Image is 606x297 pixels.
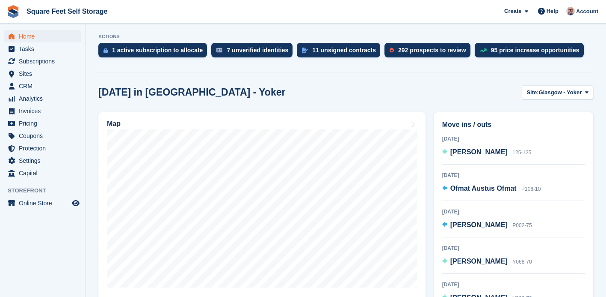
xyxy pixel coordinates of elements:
a: 95 price increase opportunities [475,43,588,62]
div: [DATE] [442,244,585,252]
span: Invoices [19,105,70,117]
span: Pricing [19,117,70,129]
span: Glasgow - Yoker [539,88,582,97]
span: Capital [19,167,70,179]
a: 1 active subscription to allocate [98,43,211,62]
a: [PERSON_NAME] 125-125 [442,147,532,158]
a: menu [4,55,81,67]
span: [PERSON_NAME] [450,258,508,265]
h2: [DATE] in [GEOGRAPHIC_DATA] - Yoker [98,87,285,98]
span: Create [504,7,521,15]
img: prospect-51fa495bee0391a8d652442698ab0144808aea92771e9ea1ae160a38d050c398.svg [390,48,394,53]
a: menu [4,197,81,209]
span: Subscriptions [19,55,70,67]
div: 292 prospects to review [398,47,466,54]
span: Help [547,7,559,15]
a: menu [4,80,81,92]
div: [DATE] [442,171,585,179]
span: Home [19,30,70,42]
a: menu [4,117,81,129]
a: menu [4,155,81,167]
span: Coupons [19,130,70,142]
a: menu [4,93,81,105]
span: P002-75 [512,222,532,228]
span: Ofmat Austus Ofmat [450,185,517,192]
h2: Map [107,120,121,128]
span: [PERSON_NAME] [450,221,508,228]
span: [PERSON_NAME] [450,148,508,156]
span: Site: [526,88,538,97]
a: menu [4,130,81,142]
span: Tasks [19,43,70,55]
a: 7 unverified identities [211,43,297,62]
h2: Move ins / outs [442,120,585,130]
img: stora-icon-8386f47178a22dfd0bd8f6a31ec36ba5ce8667c1dd55bd0f319d3a0aa187defe.svg [7,5,20,18]
a: 292 prospects to review [384,43,475,62]
span: P108-10 [521,186,541,192]
div: 11 unsigned contracts [312,47,376,54]
a: 11 unsigned contracts [297,43,384,62]
a: Preview store [71,198,81,208]
button: Site: Glasgow - Yoker [522,85,593,99]
span: CRM [19,80,70,92]
div: 7 unverified identities [227,47,288,54]
a: Ofmat Austus Ofmat P108-10 [442,183,541,195]
span: Settings [19,155,70,167]
a: [PERSON_NAME] P002-75 [442,220,532,231]
a: menu [4,68,81,80]
div: [DATE] [442,135,585,143]
img: verify_identity-adf6edd0f0f0b5bbfe63781bf79b02c33cf7c696d77639b501bdc392416b5a36.svg [216,48,222,53]
span: Y068-70 [512,259,532,265]
span: Protection [19,142,70,154]
a: menu [4,142,81,154]
span: Sites [19,68,70,80]
div: [DATE] [442,281,585,288]
span: 125-125 [512,150,531,156]
a: menu [4,105,81,117]
span: Account [576,7,598,16]
a: [PERSON_NAME] Y068-70 [442,256,532,267]
a: Square Feet Self Storage [23,4,111,18]
div: [DATE] [442,208,585,216]
img: contract_signature_icon-13c848040528278c33f63329250d36e43548de30e8caae1d1a13099fd9432cc5.svg [302,48,308,53]
a: menu [4,43,81,55]
p: ACTIONS [98,34,593,39]
span: Storefront [8,186,85,195]
a: menu [4,30,81,42]
span: Analytics [19,93,70,105]
span: Online Store [19,197,70,209]
img: David Greer [566,7,575,15]
img: active_subscription_to_allocate_icon-d502201f5373d7db506a760aba3b589e785aa758c864c3986d89f69b8ff3... [103,48,108,53]
a: menu [4,167,81,179]
div: 95 price increase opportunities [491,47,579,54]
img: price_increase_opportunities-93ffe204e8149a01c8c9dc8f82e8f89637d9d84a8eef4429ea346261dce0b2c0.svg [480,48,487,52]
div: 1 active subscription to allocate [112,47,203,54]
